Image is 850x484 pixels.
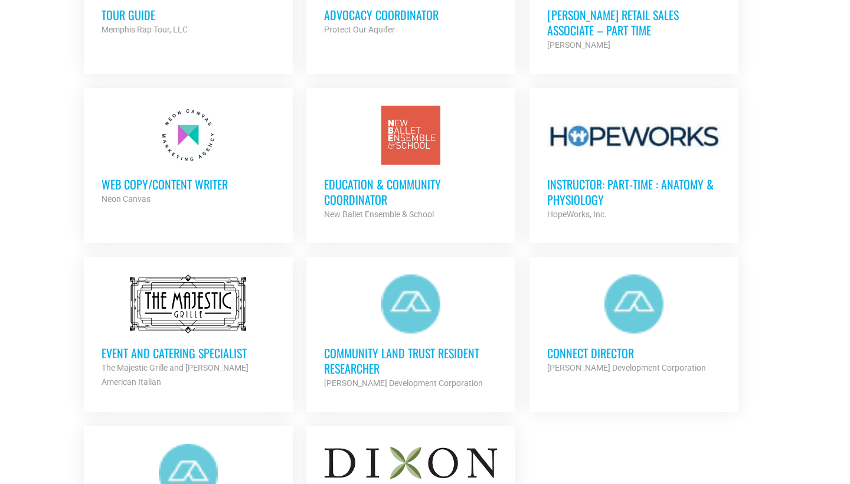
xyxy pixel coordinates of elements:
h3: Event and Catering Specialist [102,345,275,361]
h3: Community Land Trust Resident Researcher [324,345,498,376]
strong: The Majestic Grille and [PERSON_NAME] American Italian [102,363,249,387]
h3: Tour Guide [102,7,275,22]
h3: Education & Community Coordinator [324,176,498,207]
h3: Web Copy/Content Writer [102,176,275,192]
a: Connect Director [PERSON_NAME] Development Corporation [529,257,738,393]
a: Instructor: Part-Time : Anatomy & Physiology HopeWorks, Inc. [529,88,738,239]
h3: [PERSON_NAME] Retail Sales Associate – Part Time [547,7,721,38]
a: Community Land Trust Resident Researcher [PERSON_NAME] Development Corporation [306,257,515,408]
strong: [PERSON_NAME] [547,40,610,50]
strong: [PERSON_NAME] Development Corporation [324,378,483,388]
strong: Protect Our Aquifer [324,25,395,34]
a: Education & Community Coordinator New Ballet Ensemble & School [306,88,515,239]
strong: Memphis Rap Tour, LLC [102,25,188,34]
h3: Advocacy Coordinator [324,7,498,22]
strong: New Ballet Ensemble & School [324,210,434,219]
h3: Instructor: Part-Time : Anatomy & Physiology [547,176,721,207]
a: Web Copy/Content Writer Neon Canvas [84,88,293,224]
a: Event and Catering Specialist The Majestic Grille and [PERSON_NAME] American Italian [84,257,293,407]
h3: Connect Director [547,345,721,361]
strong: [PERSON_NAME] Development Corporation [547,363,706,372]
strong: HopeWorks, Inc. [547,210,607,219]
strong: Neon Canvas [102,194,151,204]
